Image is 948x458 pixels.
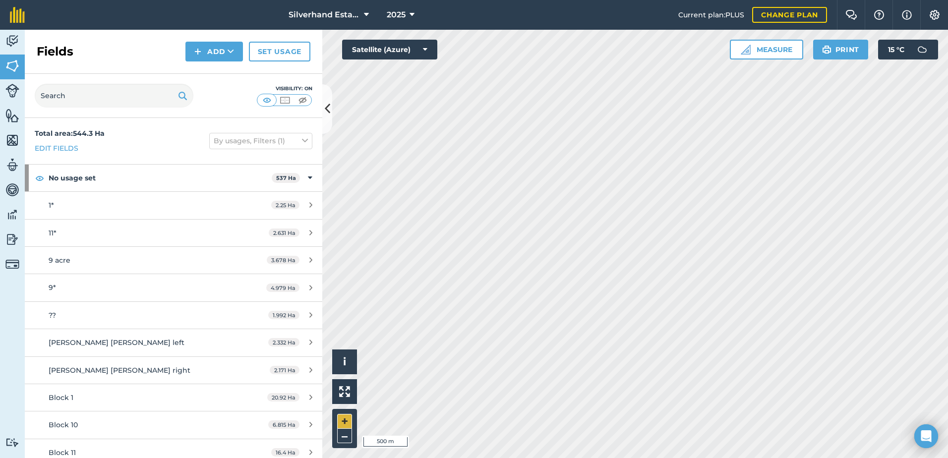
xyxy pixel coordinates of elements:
img: A cog icon [929,10,941,20]
img: svg+xml;base64,PHN2ZyB4bWxucz0iaHR0cDovL3d3dy53My5vcmcvMjAwMC9zdmciIHdpZHRoPSI1MCIgaGVpZ2h0PSI0MC... [296,95,309,105]
a: Edit fields [35,143,78,154]
img: svg+xml;base64,PHN2ZyB4bWxucz0iaHR0cDovL3d3dy53My5vcmcvMjAwMC9zdmciIHdpZHRoPSIxOSIgaGVpZ2h0PSIyNC... [822,44,831,56]
img: svg+xml;base64,PHN2ZyB4bWxucz0iaHR0cDovL3d3dy53My5vcmcvMjAwMC9zdmciIHdpZHRoPSI1NiIgaGVpZ2h0PSI2MC... [5,108,19,123]
span: i [343,355,346,368]
button: i [332,349,357,374]
a: Block 106.815 Ha [25,411,322,438]
div: Open Intercom Messenger [914,424,938,448]
h2: Fields [37,44,73,59]
span: Block 10 [49,420,78,429]
a: 1*2.25 Ha [25,192,322,219]
span: 1.992 Ha [268,311,299,319]
img: Four arrows, one pointing top left, one top right, one bottom right and the last bottom left [339,386,350,397]
strong: 537 Ha [276,174,296,181]
a: [PERSON_NAME] [PERSON_NAME] left2.332 Ha [25,329,322,356]
div: Visibility: On [257,85,312,93]
img: Two speech bubbles overlapping with the left bubble in the forefront [845,10,857,20]
span: Silverhand Estate [289,9,360,21]
span: 4.979 Ha [266,284,299,292]
span: 9 acre [49,256,70,265]
img: svg+xml;base64,PHN2ZyB4bWxucz0iaHR0cDovL3d3dy53My5vcmcvMjAwMC9zdmciIHdpZHRoPSIxOSIgaGVpZ2h0PSIyNC... [178,90,187,102]
span: 20.92 Ha [267,393,299,401]
a: Block 120.92 Ha [25,384,322,411]
span: 2025 [387,9,406,21]
img: svg+xml;base64,PD94bWwgdmVyc2lvbj0iMS4wIiBlbmNvZGluZz0idXRmLTgiPz4KPCEtLSBHZW5lcmF0b3I6IEFkb2JlIE... [5,207,19,222]
span: Block 11 [49,448,76,457]
span: 15 ° C [888,40,904,59]
span: Current plan : PLUS [678,9,744,20]
strong: No usage set [49,165,272,191]
span: 2.631 Ha [269,229,299,237]
a: [PERSON_NAME] [PERSON_NAME] right2.171 Ha [25,357,322,384]
button: Print [813,40,869,59]
img: svg+xml;base64,PD94bWwgdmVyc2lvbj0iMS4wIiBlbmNvZGluZz0idXRmLTgiPz4KPCEtLSBHZW5lcmF0b3I6IEFkb2JlIE... [5,438,19,447]
button: + [337,414,352,429]
a: Change plan [752,7,827,23]
img: svg+xml;base64,PHN2ZyB4bWxucz0iaHR0cDovL3d3dy53My5vcmcvMjAwMC9zdmciIHdpZHRoPSI1MCIgaGVpZ2h0PSI0MC... [279,95,291,105]
img: svg+xml;base64,PD94bWwgdmVyc2lvbj0iMS4wIiBlbmNvZGluZz0idXRmLTgiPz4KPCEtLSBHZW5lcmF0b3I6IEFkb2JlIE... [912,40,932,59]
span: [PERSON_NAME] [PERSON_NAME] right [49,366,190,375]
img: svg+xml;base64,PD94bWwgdmVyc2lvbj0iMS4wIiBlbmNvZGluZz0idXRmLTgiPz4KPCEtLSBHZW5lcmF0b3I6IEFkb2JlIE... [5,34,19,49]
button: Satellite (Azure) [342,40,437,59]
span: 6.815 Ha [268,420,299,429]
span: 16.4 Ha [271,448,299,457]
img: fieldmargin Logo [10,7,25,23]
span: 2.25 Ha [271,201,299,209]
a: 11*2.631 Ha [25,220,322,246]
a: 9*4.979 Ha [25,274,322,301]
span: ?? [49,311,56,320]
a: Set usage [249,42,310,61]
button: 15 °C [878,40,938,59]
img: svg+xml;base64,PHN2ZyB4bWxucz0iaHR0cDovL3d3dy53My5vcmcvMjAwMC9zdmciIHdpZHRoPSIxOCIgaGVpZ2h0PSIyNC... [35,172,44,184]
img: Ruler icon [741,45,751,55]
button: By usages, Filters (1) [209,133,312,149]
img: A question mark icon [873,10,885,20]
img: svg+xml;base64,PHN2ZyB4bWxucz0iaHR0cDovL3d3dy53My5vcmcvMjAwMC9zdmciIHdpZHRoPSIxNCIgaGVpZ2h0PSIyNC... [194,46,201,57]
input: Search [35,84,193,108]
img: svg+xml;base64,PHN2ZyB4bWxucz0iaHR0cDovL3d3dy53My5vcmcvMjAwMC9zdmciIHdpZHRoPSI1MCIgaGVpZ2h0PSI0MC... [261,95,273,105]
button: – [337,429,352,443]
strong: Total area : 544.3 Ha [35,129,105,138]
div: No usage set537 Ha [25,165,322,191]
img: svg+xml;base64,PHN2ZyB4bWxucz0iaHR0cDovL3d3dy53My5vcmcvMjAwMC9zdmciIHdpZHRoPSI1NiIgaGVpZ2h0PSI2MC... [5,58,19,73]
a: 9 acre3.678 Ha [25,247,322,274]
a: ??1.992 Ha [25,302,322,329]
span: [PERSON_NAME] [PERSON_NAME] left [49,338,184,347]
img: svg+xml;base64,PD94bWwgdmVyc2lvbj0iMS4wIiBlbmNvZGluZz0idXRmLTgiPz4KPCEtLSBHZW5lcmF0b3I6IEFkb2JlIE... [5,158,19,172]
img: svg+xml;base64,PD94bWwgdmVyc2lvbj0iMS4wIiBlbmNvZGluZz0idXRmLTgiPz4KPCEtLSBHZW5lcmF0b3I6IEFkb2JlIE... [5,232,19,247]
img: svg+xml;base64,PD94bWwgdmVyc2lvbj0iMS4wIiBlbmNvZGluZz0idXRmLTgiPz4KPCEtLSBHZW5lcmF0b3I6IEFkb2JlIE... [5,182,19,197]
span: 2.171 Ha [270,366,299,374]
button: Add [185,42,243,61]
img: svg+xml;base64,PD94bWwgdmVyc2lvbj0iMS4wIiBlbmNvZGluZz0idXRmLTgiPz4KPCEtLSBHZW5lcmF0b3I6IEFkb2JlIE... [5,257,19,271]
img: svg+xml;base64,PHN2ZyB4bWxucz0iaHR0cDovL3d3dy53My5vcmcvMjAwMC9zdmciIHdpZHRoPSIxNyIgaGVpZ2h0PSIxNy... [902,9,912,21]
img: svg+xml;base64,PHN2ZyB4bWxucz0iaHR0cDovL3d3dy53My5vcmcvMjAwMC9zdmciIHdpZHRoPSI1NiIgaGVpZ2h0PSI2MC... [5,133,19,148]
button: Measure [730,40,803,59]
span: Block 1 [49,393,73,402]
span: 3.678 Ha [267,256,299,264]
img: svg+xml;base64,PD94bWwgdmVyc2lvbj0iMS4wIiBlbmNvZGluZz0idXRmLTgiPz4KPCEtLSBHZW5lcmF0b3I6IEFkb2JlIE... [5,84,19,98]
span: 2.332 Ha [268,338,299,346]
